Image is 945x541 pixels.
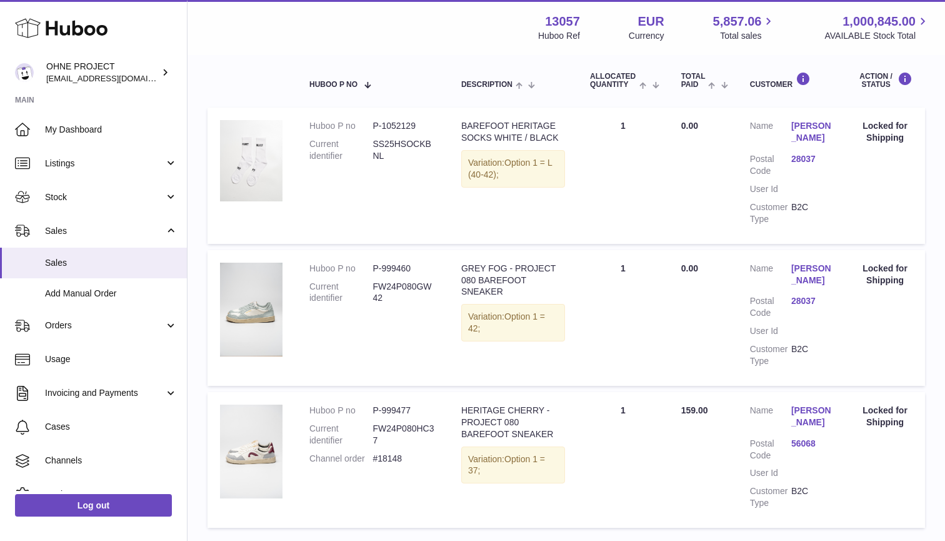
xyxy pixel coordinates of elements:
td: 1 [577,392,669,528]
dd: P-1052129 [372,120,436,132]
dt: Postal Code [750,153,791,177]
dd: B2C [791,485,832,509]
span: Option 1 = 37; [468,454,545,476]
dt: Postal Code [750,295,791,319]
span: Total sales [720,30,776,42]
span: Invoicing and Payments [45,387,164,399]
div: Variation: [461,447,565,484]
img: GREYLACES.png [220,263,282,356]
span: Sales [45,257,177,269]
span: AVAILABLE Stock Total [824,30,930,42]
span: 5,857.06 [713,13,762,30]
span: Orders [45,320,164,331]
span: Stock [45,191,164,203]
dt: Customer Type [750,201,791,225]
span: Channels [45,455,177,467]
span: 159.00 [681,405,708,415]
dd: FW24P080GW42 [372,281,436,305]
div: HERITAGE CHERRY - PROJECT 080 BAREFOOT SNEAKER [461,405,565,440]
span: Add Manual Order [45,288,177,300]
dt: Customer Type [750,343,791,367]
a: 28037 [791,295,832,307]
span: Option 1 = 42; [468,311,545,333]
dd: P-999477 [372,405,436,417]
div: Variation: [461,304,565,341]
dd: FW24P080HC37 [372,423,436,447]
dt: Huboo P no [309,263,372,275]
span: Sales [45,225,164,237]
span: 0.00 [681,263,698,273]
dd: P-999460 [372,263,436,275]
img: whitesockssmall.jpg [220,120,282,201]
dt: Customer Type [750,485,791,509]
div: Huboo Ref [538,30,580,42]
span: Listings [45,158,164,169]
div: GREY FOG - PROJECT 080 BAREFOOT SNEAKER [461,263,565,298]
td: 1 [577,108,669,243]
dt: Huboo P no [309,120,372,132]
dt: Current identifier [309,281,372,305]
div: Variation: [461,150,565,188]
span: [EMAIL_ADDRESS][DOMAIN_NAME] [46,73,184,83]
dd: B2C [791,343,832,367]
dt: Name [750,405,791,432]
dt: Postal Code [750,438,791,462]
span: Description [461,81,512,89]
div: BAREFOOT HERITAGE SOCKS WHITE / BLACK [461,120,565,144]
a: Log out [15,494,172,517]
strong: 13057 [545,13,580,30]
dd: #18148 [372,453,436,465]
dd: SS25HSOCKBNL [372,138,436,162]
dd: B2C [791,201,832,225]
strong: EUR [637,13,664,30]
div: Locked for Shipping [857,405,912,428]
td: 1 [577,250,669,386]
div: Currency [629,30,664,42]
div: Action / Status [857,72,912,89]
a: 1,000,845.00 AVAILABLE Stock Total [824,13,930,42]
div: Locked for Shipping [857,120,912,144]
span: ALLOCATED Quantity [590,73,636,89]
a: 28037 [791,153,832,165]
span: Usage [45,353,177,365]
span: Total paid [681,73,706,89]
dt: Huboo P no [309,405,372,417]
span: 0.00 [681,121,698,131]
div: Locked for Shipping [857,263,912,286]
span: Huboo P no [309,81,357,89]
dt: Name [750,263,791,290]
dt: Current identifier [309,423,372,447]
span: Cases [45,421,177,433]
div: OHNE PROJECT [46,61,159,84]
a: [PERSON_NAME] [791,405,832,428]
img: CHERRY.png [220,405,282,498]
dt: Channel order [309,453,372,465]
dt: User Id [750,467,791,479]
div: Customer [750,72,832,89]
span: 1,000,845.00 [842,13,916,30]
img: support@ohneproject.com [15,63,34,82]
span: Option 1 = L (40-42); [468,158,552,179]
a: [PERSON_NAME] [791,120,832,144]
dt: User Id [750,183,791,195]
dt: Name [750,120,791,147]
span: Settings [45,488,177,500]
a: [PERSON_NAME] [791,263,832,286]
span: My Dashboard [45,124,177,136]
a: 5,857.06 Total sales [713,13,776,42]
dt: Current identifier [309,138,372,162]
a: 56068 [791,438,832,450]
dt: User Id [750,325,791,337]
